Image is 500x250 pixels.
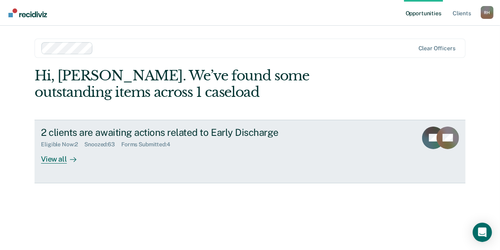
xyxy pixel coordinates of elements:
[481,6,494,19] div: R H
[41,141,84,148] div: Eligible Now : 2
[35,120,465,183] a: 2 clients are awaiting actions related to Early DischargeEligible Now:2Snoozed:63Forms Submitted:...
[418,45,455,52] div: Clear officers
[84,141,121,148] div: Snoozed : 63
[121,141,177,148] div: Forms Submitted : 4
[481,6,494,19] button: Profile dropdown button
[35,68,379,100] div: Hi, [PERSON_NAME]. We’ve found some outstanding items across 1 caseload
[41,148,86,164] div: View all
[473,223,492,242] div: Open Intercom Messenger
[8,8,47,17] img: Recidiviz
[41,127,323,138] div: 2 clients are awaiting actions related to Early Discharge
